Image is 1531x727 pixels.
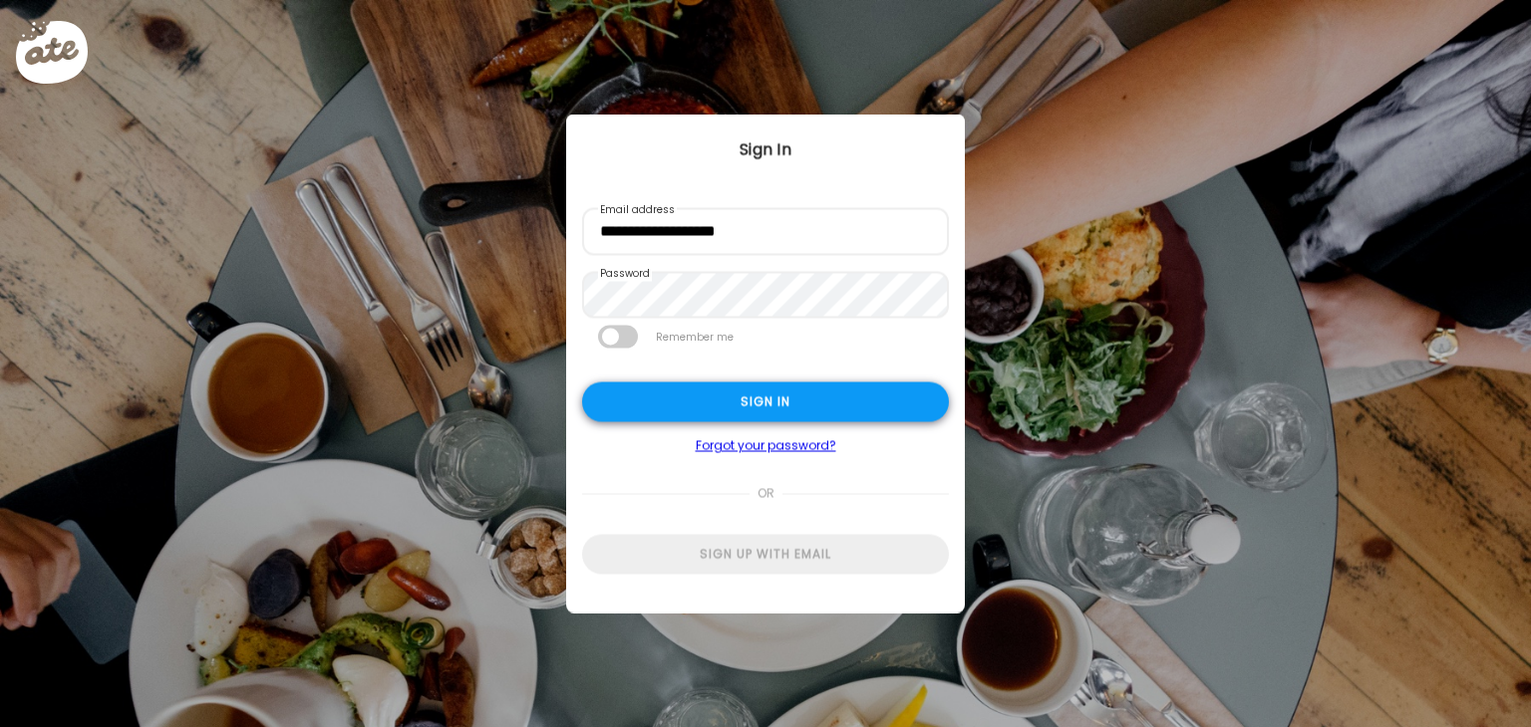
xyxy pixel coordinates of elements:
label: Password [598,266,652,282]
div: Sign in [582,382,949,422]
div: Sign In [566,138,965,162]
label: Remember me [654,326,736,349]
span: or [750,474,782,514]
a: Forgot your password? [582,438,949,454]
div: Sign up with email [582,535,949,575]
label: Email address [598,202,677,218]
